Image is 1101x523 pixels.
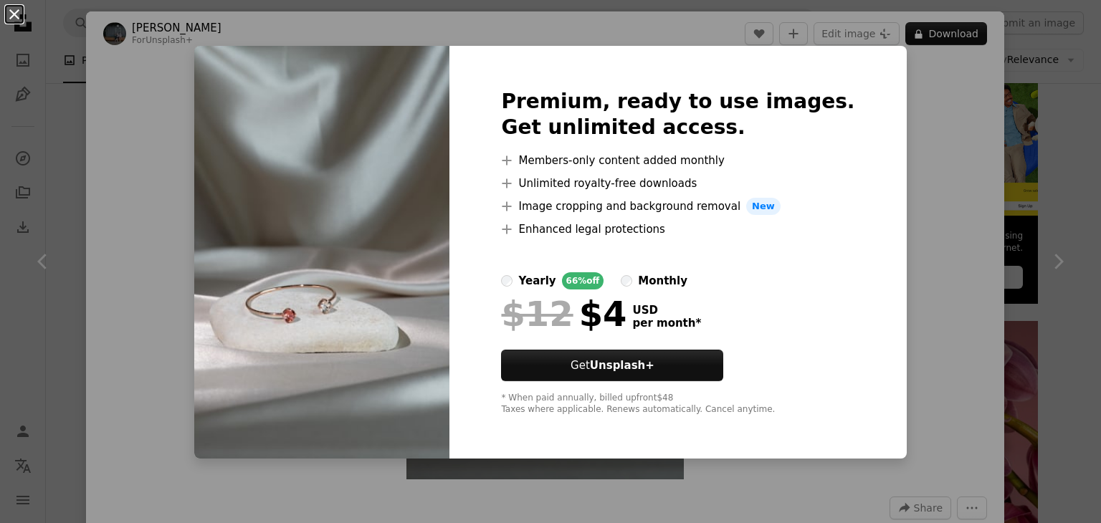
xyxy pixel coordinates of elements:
span: USD [632,304,701,317]
strong: Unsplash+ [590,359,654,372]
span: per month * [632,317,701,330]
li: Image cropping and background removal [501,198,854,215]
li: Unlimited royalty-free downloads [501,175,854,192]
div: $4 [501,295,626,332]
span: $12 [501,295,573,332]
li: Enhanced legal protections [501,221,854,238]
div: yearly [518,272,556,289]
h2: Premium, ready to use images. Get unlimited access. [501,89,854,140]
input: yearly66%off [501,275,513,287]
div: monthly [638,272,687,289]
li: Members-only content added monthly [501,152,854,169]
div: 66% off [562,272,604,289]
input: monthly [621,275,632,287]
span: New [746,198,781,215]
img: premium_photo-1681276170281-1caea3d5f670 [194,46,449,459]
div: * When paid annually, billed upfront $48 Taxes where applicable. Renews automatically. Cancel any... [501,393,854,416]
button: GetUnsplash+ [501,350,723,381]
